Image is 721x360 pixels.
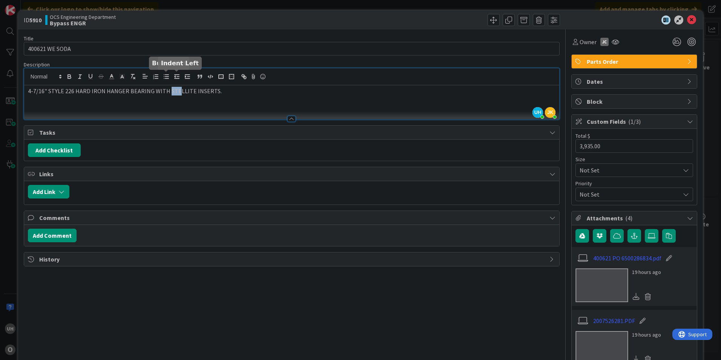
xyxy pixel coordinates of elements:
span: Comments [39,213,546,222]
a: 400621 PO 6500286834.pdf [593,254,661,263]
span: ( 4 ) [625,214,632,222]
span: ( 1/3 ) [628,118,641,125]
input: type card name here... [24,42,560,55]
span: Owner [580,37,597,46]
button: Add Link [28,185,69,198]
a: 2007526281.PDF [593,316,635,325]
span: Block [587,97,683,106]
div: 19 hours ago [632,331,661,339]
p: 4-7/16" STYLE 226 HARD IRON HANGER BEARING WITH STELLITE INSERTS. [28,87,555,95]
span: History [39,255,546,264]
button: Add Comment [28,229,77,242]
span: Tasks [39,128,546,137]
label: Title [24,35,34,42]
span: Parts Order [587,57,683,66]
button: Add Checklist [28,143,81,157]
div: 19 hours ago [632,268,661,276]
span: Dates [587,77,683,86]
b: Bypass ENGR [50,20,116,26]
div: JC [600,38,609,46]
div: Priority [575,181,693,186]
b: 5910 [29,16,41,24]
span: ID [24,15,41,25]
span: Attachments [587,214,683,223]
span: Custom Fields [587,117,683,126]
h5: Indent Left [161,60,199,67]
span: JK [545,107,555,118]
span: OCS Engineering Department [50,14,116,20]
span: Description [24,61,50,68]
label: Total $ [575,132,590,139]
span: Links [39,169,546,178]
div: Download [632,292,640,302]
div: Size [575,157,693,162]
span: UH [532,107,543,118]
h5: Bullet List [152,60,186,67]
span: Not Set [580,165,676,175]
span: Support [16,1,34,10]
span: Not Set [580,189,676,200]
